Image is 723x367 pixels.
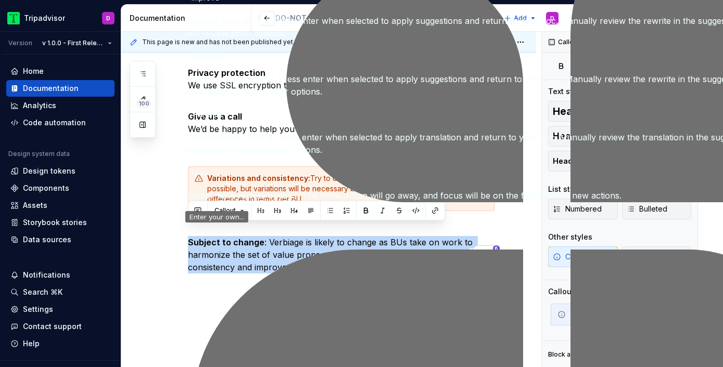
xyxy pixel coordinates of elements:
div: Storybook stories [23,217,87,228]
a: Documentation [6,80,115,97]
div: Assets [23,200,47,211]
div: Notifications [23,270,70,280]
button: Contact support [6,318,115,335]
div: Analytics [23,100,56,111]
a: Components [6,180,115,196]
div: Code automation [23,117,86,128]
button: Search ⌘K [6,284,115,300]
a: Settings [6,301,115,318]
div: Components [23,183,69,193]
div: Documentation [130,13,247,23]
div: Tripadvisor [24,13,65,23]
span: This page is new and has not been published yet. [142,38,295,46]
strong: Subject to change [188,237,264,247]
p: : Verbiage is likely to change as BUs take on work to harmonize the set of value props used acros... [188,224,494,273]
div: Home [23,66,44,76]
div: Data sources [23,234,71,245]
div: Settings [23,304,53,314]
div: Design system data [8,150,70,158]
a: Analytics [6,97,115,114]
a: Assets [6,197,115,214]
a: Home [6,63,115,80]
span: 100 [137,99,151,108]
button: Notifications [6,267,115,283]
a: Design tokens [6,163,115,179]
a: Code automation [6,114,115,131]
button: TripadvisorD [2,7,119,29]
div: Version [8,39,32,47]
span: v 1.0.0 - First Release [42,39,104,47]
a: Data sources [6,231,115,248]
div: Design tokens [23,166,75,176]
div: Contact support [23,321,82,332]
button: Help [6,335,115,352]
div: Documentation [23,83,79,94]
button: v 1.0.0 - First Release [37,36,117,50]
div: D [106,14,110,22]
a: Storybook stories [6,214,115,231]
div: Search ⌘K [23,287,62,297]
div: Help [23,338,40,349]
img: 0ed0e8b8-9446-497d-bad0-376821b19aa5.png [7,12,20,24]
